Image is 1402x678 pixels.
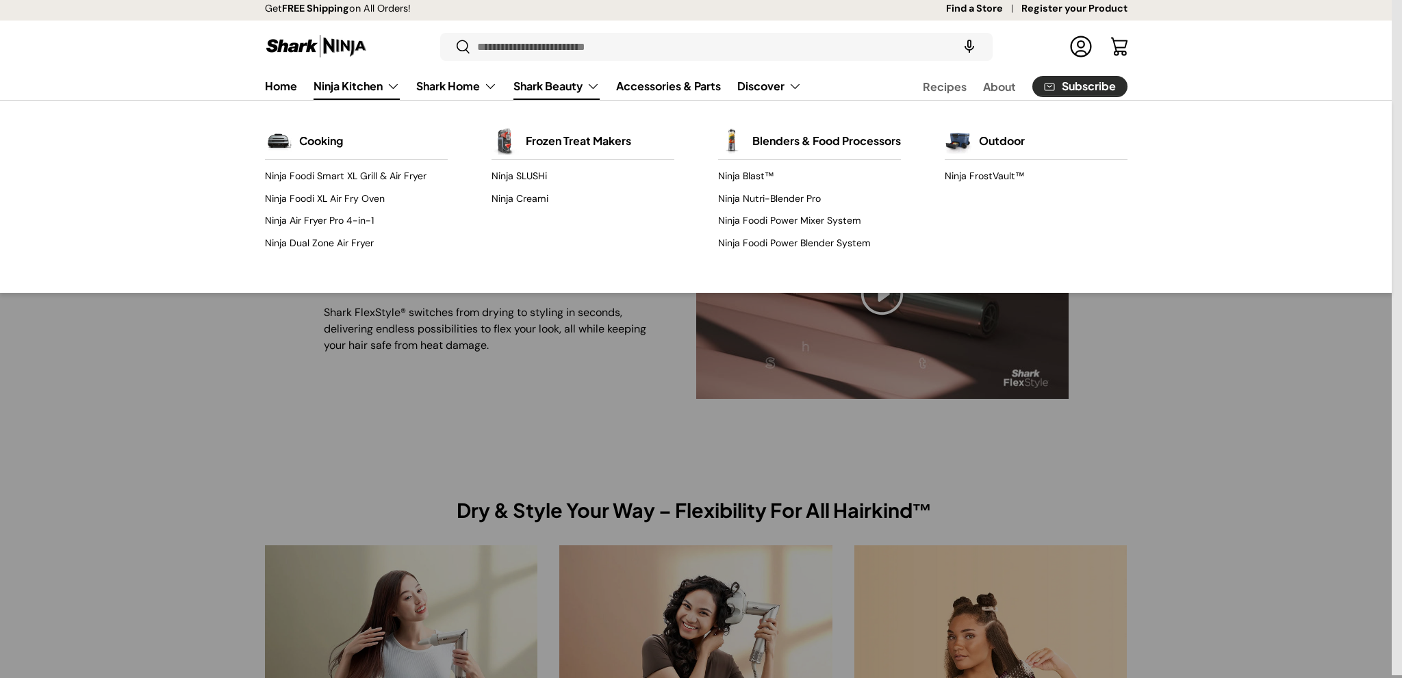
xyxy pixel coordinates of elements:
a: Subscribe [1032,76,1127,97]
a: Find a Store [946,1,1021,16]
a: Home [265,73,297,99]
speech-search-button: Search by voice [947,31,991,62]
summary: Shark Home [408,73,505,100]
a: Recipes [923,73,967,100]
a: Register your Product [1021,1,1127,16]
nav: Secondary [890,73,1127,100]
summary: Ninja Kitchen [305,73,408,100]
p: Get on All Orders! [265,1,411,16]
span: Subscribe [1062,81,1116,92]
strong: FREE Shipping [282,2,349,14]
a: About [983,73,1016,100]
a: Accessories & Parts [616,73,721,99]
nav: Primary [265,73,802,100]
summary: Discover [729,73,810,100]
summary: Shark Beauty [505,73,608,100]
img: Shark Ninja Philippines [265,33,368,60]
